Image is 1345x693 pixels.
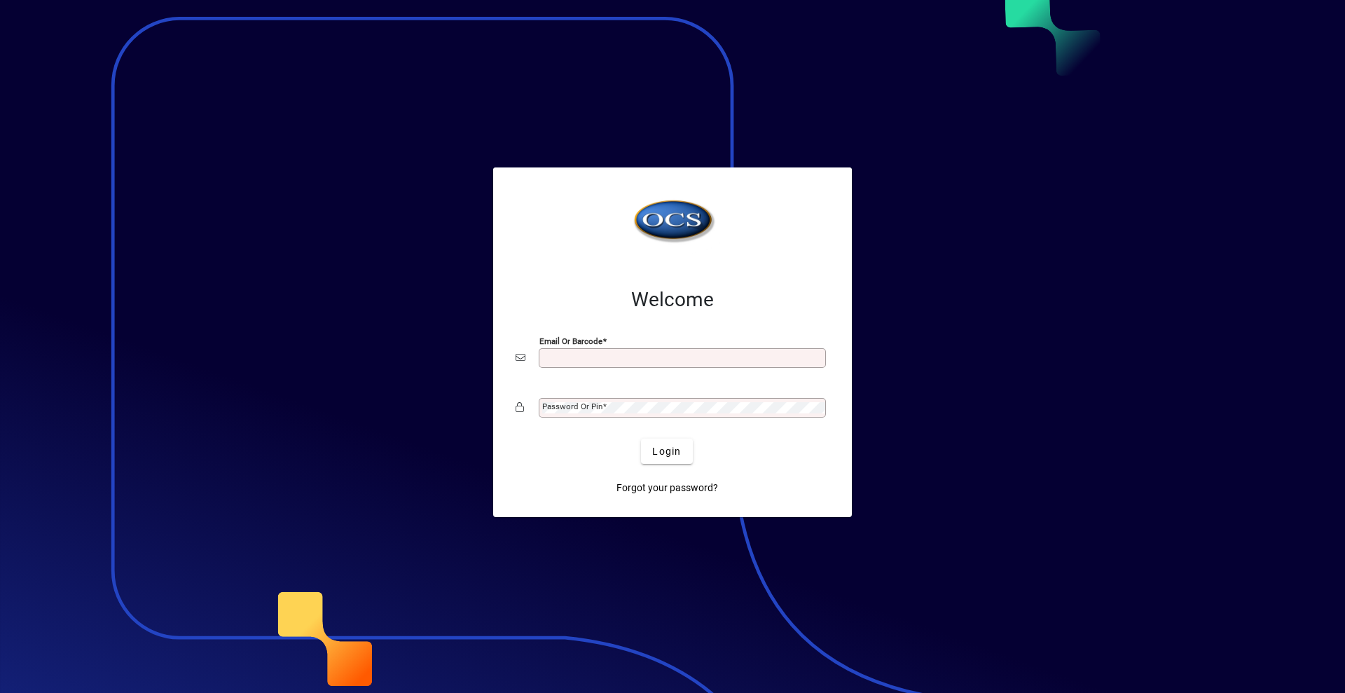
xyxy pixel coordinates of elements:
span: Login [652,444,681,459]
mat-label: Password or Pin [542,402,602,411]
span: Forgot your password? [616,481,718,495]
a: Forgot your password? [611,475,724,500]
mat-label: Email or Barcode [539,336,602,346]
button: Login [641,439,692,464]
h2: Welcome [516,288,829,312]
